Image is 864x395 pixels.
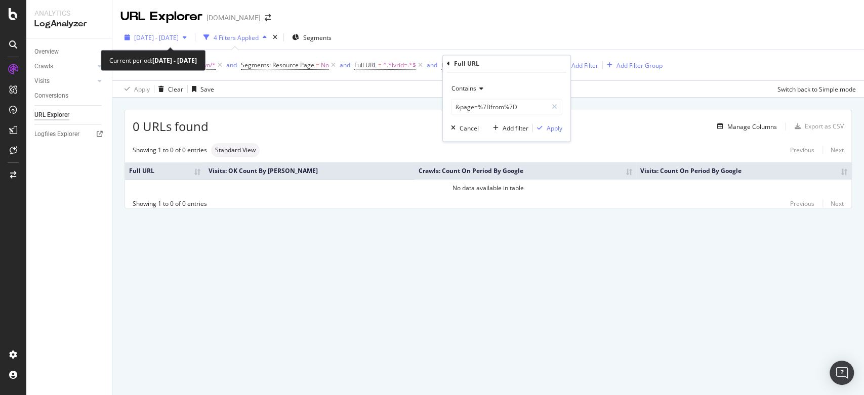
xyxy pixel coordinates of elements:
[791,118,844,135] button: Export as CSV
[727,122,777,131] div: Manage Columns
[427,61,437,69] div: and
[133,118,209,135] span: 0 URLs found
[109,55,197,66] div: Current period:
[34,129,105,140] a: Logfiles Explorer
[241,61,314,69] span: Segments: Resource Page
[636,162,851,179] th: Visits: Count On Period By Google: activate to sort column ascending
[188,81,214,97] button: Save
[34,61,53,72] div: Crawls
[134,33,179,42] span: [DATE] - [DATE]
[226,60,237,70] button: and
[533,123,562,134] button: Apply
[102,59,110,67] img: tab_keywords_by_traffic_grey.svg
[26,26,113,34] div: Dominio: [DOMAIN_NAME]
[34,129,79,140] div: Logfiles Explorer
[199,29,271,46] button: 4 Filters Applied
[207,13,261,23] div: [DOMAIN_NAME]
[28,16,50,24] div: v 4.0.25
[460,124,479,133] div: Cancel
[489,123,528,134] button: Add filter
[340,61,350,69] div: and
[125,179,851,196] td: No data available in table
[34,18,104,30] div: LogAnalyzer
[34,110,69,120] div: URL Explorer
[34,47,59,57] div: Overview
[211,143,260,157] div: neutral label
[200,85,214,94] div: Save
[154,81,183,97] button: Clear
[34,47,105,57] a: Overview
[454,59,479,68] div: Full URL
[713,120,777,133] button: Manage Columns
[53,60,77,66] div: Dominio
[427,60,437,70] button: and
[133,146,207,154] div: Showing 1 to 0 of 0 entries
[354,61,377,69] span: Full URL
[133,199,207,208] div: Showing 1 to 0 of 0 entries
[321,58,329,72] span: No
[120,29,191,46] button: [DATE] - [DATE]
[805,122,844,130] div: Export as CSV
[271,32,279,42] div: times
[120,8,202,25] div: URL Explorer
[383,58,416,72] span: ^.*lvrid=.*$
[830,361,854,385] div: Open Intercom Messenger
[288,29,336,46] button: Segments
[125,162,204,179] th: Full URL: activate to sort column ascending
[120,81,150,97] button: Apply
[616,61,663,70] div: Add Filter Group
[113,60,168,66] div: Keyword (traffico)
[34,91,68,101] div: Conversions
[603,59,663,71] button: Add Filter Group
[226,61,237,69] div: and
[16,26,24,34] img: website_grey.svg
[34,8,104,18] div: Analytics
[340,60,350,70] button: and
[447,123,479,134] button: Cancel
[16,16,24,24] img: logo_orange.svg
[134,85,150,94] div: Apply
[316,61,319,69] span: =
[215,147,256,153] span: Standard View
[451,84,476,93] span: Contains
[503,124,528,133] div: Add filter
[204,162,415,179] th: Visits: OK Count By Bing
[168,85,183,94] div: Clear
[441,61,464,69] span: Full URL
[415,162,636,179] th: Crawls: Count On Period By Google: activate to sort column ascending
[265,14,271,21] div: arrow-right-arrow-left
[571,61,598,70] div: Add Filter
[558,59,598,71] button: Add Filter
[42,59,50,67] img: tab_domain_overview_orange.svg
[34,76,95,86] a: Visits
[34,110,105,120] a: URL Explorer
[34,76,50,86] div: Visits
[378,61,382,69] span: =
[152,56,197,65] b: [DATE] - [DATE]
[773,81,856,97] button: Switch back to Simple mode
[34,91,105,101] a: Conversions
[547,124,562,133] div: Apply
[214,33,259,42] div: 4 Filters Applied
[777,85,856,94] div: Switch back to Simple mode
[34,61,95,72] a: Crawls
[303,33,332,42] span: Segments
